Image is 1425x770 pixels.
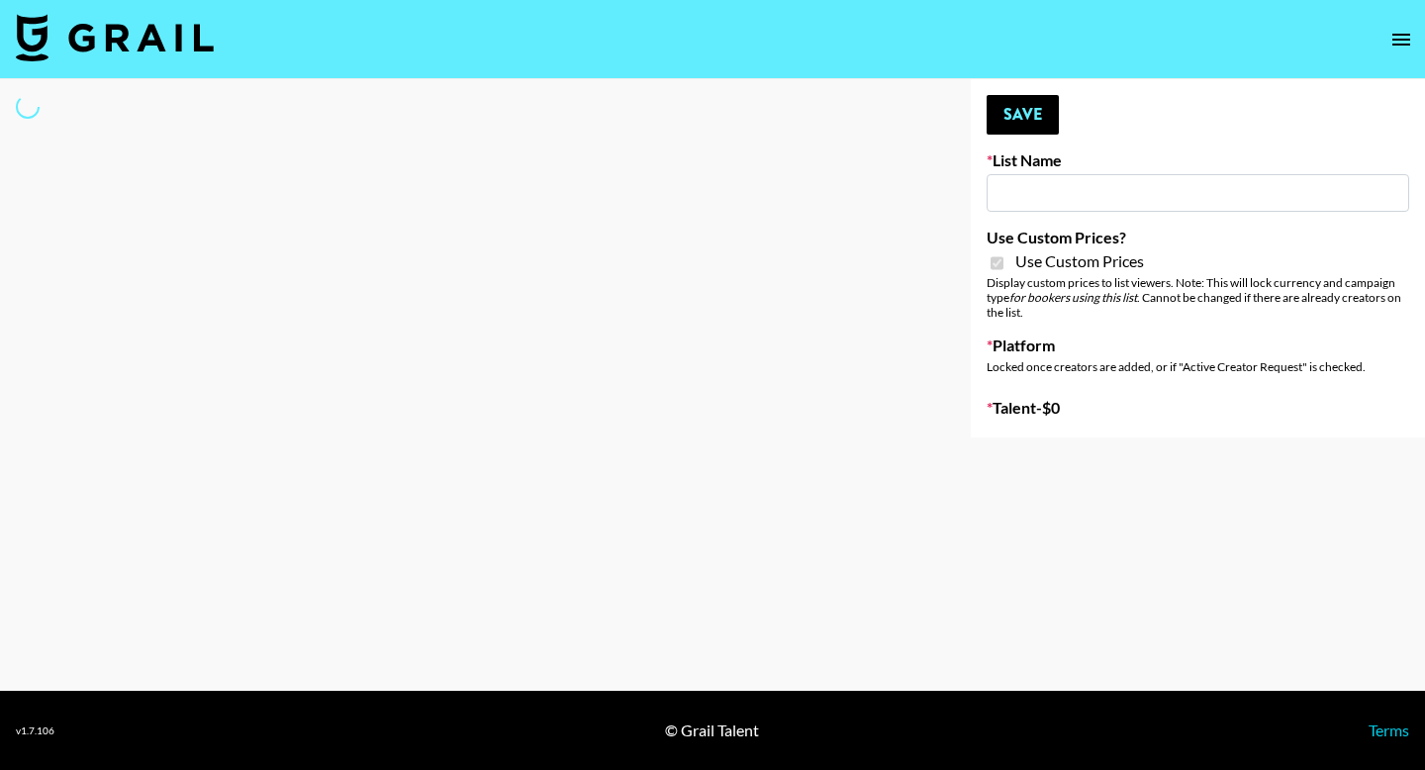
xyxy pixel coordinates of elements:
a: Terms [1369,721,1409,739]
img: Grail Talent [16,14,214,61]
div: © Grail Talent [665,721,759,740]
label: Use Custom Prices? [987,228,1409,247]
em: for bookers using this list [1009,290,1137,305]
span: Use Custom Prices [1015,251,1144,271]
div: v 1.7.106 [16,724,54,737]
div: Locked once creators are added, or if "Active Creator Request" is checked. [987,359,1409,374]
button: open drawer [1381,20,1421,59]
label: List Name [987,150,1409,170]
label: Platform [987,336,1409,355]
button: Save [987,95,1059,135]
label: Talent - $ 0 [987,398,1409,418]
div: Display custom prices to list viewers. Note: This will lock currency and campaign type . Cannot b... [987,275,1409,320]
